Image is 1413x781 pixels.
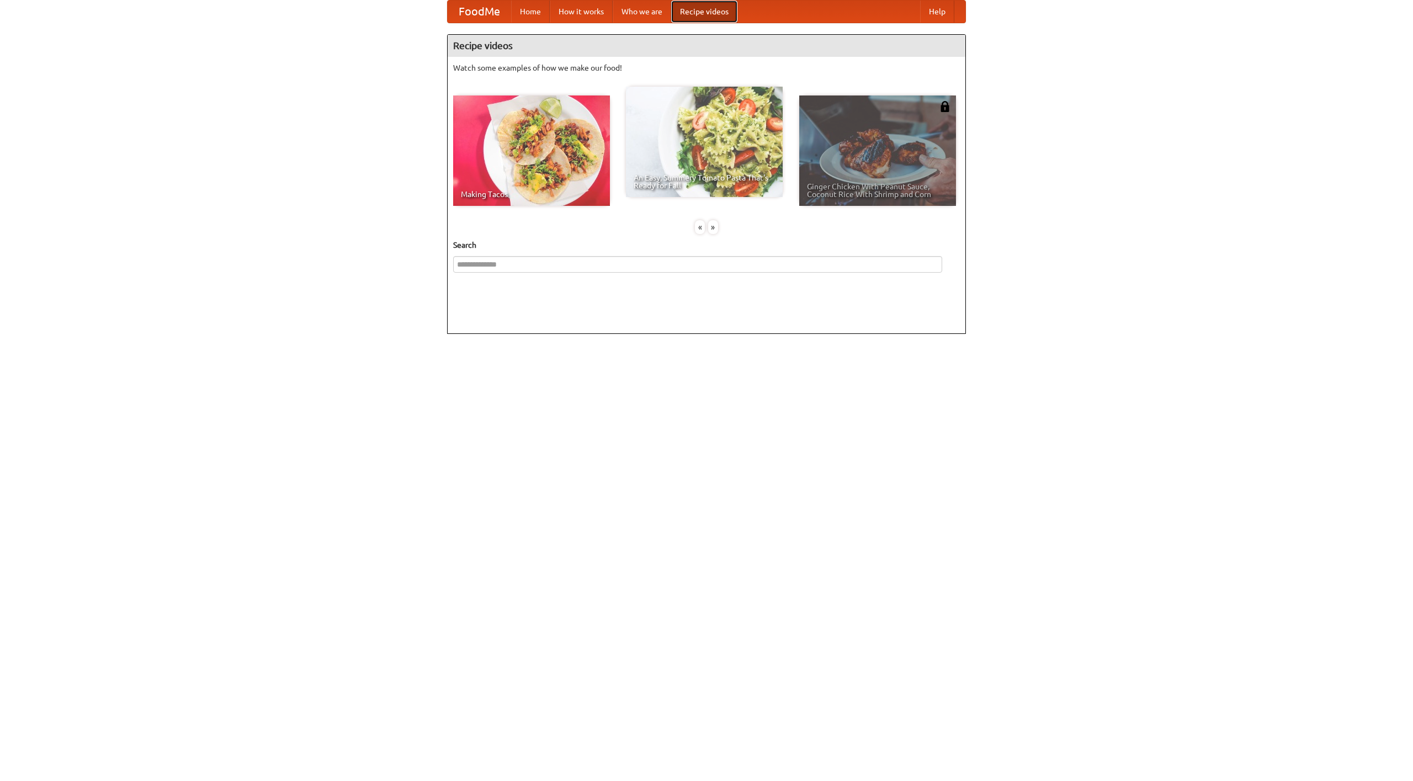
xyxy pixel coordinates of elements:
div: « [695,220,705,234]
a: Making Tacos [453,95,610,206]
div: » [708,220,718,234]
p: Watch some examples of how we make our food! [453,62,960,73]
a: FoodMe [448,1,511,23]
h4: Recipe videos [448,35,965,57]
span: An Easy, Summery Tomato Pasta That's Ready for Fall [634,174,775,189]
a: An Easy, Summery Tomato Pasta That's Ready for Fall [626,87,783,197]
a: Home [511,1,550,23]
h5: Search [453,240,960,251]
a: Help [920,1,954,23]
a: Who we are [613,1,671,23]
span: Making Tacos [461,190,602,198]
a: Recipe videos [671,1,737,23]
a: How it works [550,1,613,23]
img: 483408.png [939,101,950,112]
